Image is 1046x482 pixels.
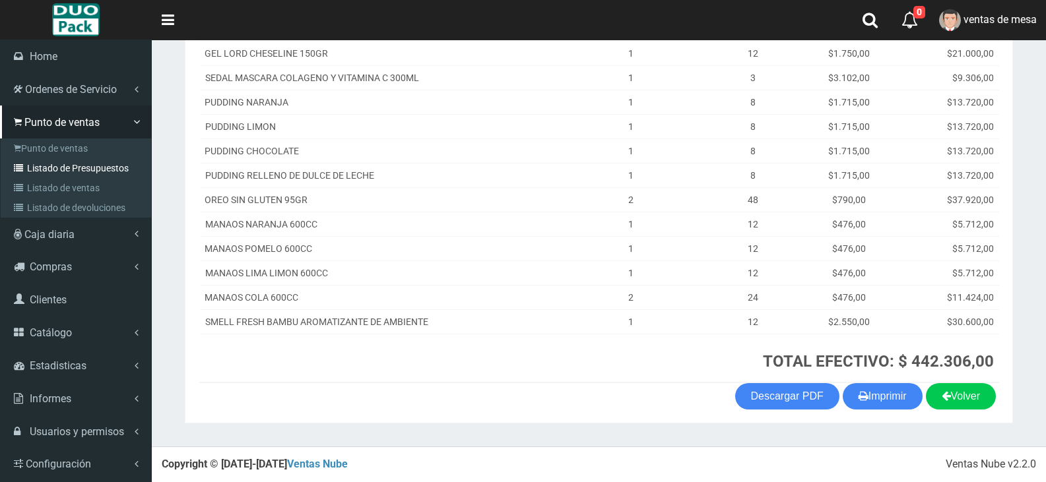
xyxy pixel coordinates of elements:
td: GEL LORD CHESELINE 150GR [199,41,556,65]
td: $1.715,00 [799,114,899,138]
span: Punto de ventas [24,116,100,129]
td: 8 [706,163,799,187]
td: $13.720,00 [899,90,999,114]
td: 48 [706,187,799,212]
td: 1 [556,163,706,187]
img: Logo grande [52,3,99,36]
td: $2.550,00 [799,309,899,334]
td: 1 [556,114,706,138]
td: 2 [556,187,706,212]
span: Compras [30,260,72,273]
td: 2 [556,285,706,309]
td: MANAOS COLA 600CC [199,285,556,309]
button: Imprimir [843,383,923,409]
td: 8 [706,138,799,163]
span: Clientes [30,293,67,306]
td: $790,00 [799,187,899,212]
td: $476,00 [799,285,899,309]
span: Ordenes de Servicio [25,83,117,96]
td: SEDAL MASCARA COLAGENO Y VITAMINA C 300ML [199,65,556,90]
td: $11.424,00 [899,285,999,309]
span: Informes [30,392,71,405]
a: Volver [926,383,996,409]
td: $1.715,00 [799,163,899,187]
a: Ventas Nube [287,458,348,470]
td: $476,00 [799,260,899,285]
td: $37.920,00 [899,187,999,212]
span: Caja diaria [24,228,75,241]
a: Listado de ventas [4,178,151,198]
div: Ventas Nube v2.2.0 [946,457,1036,472]
img: User Image [939,9,961,31]
td: $1.715,00 [799,138,899,163]
td: 12 [706,236,799,260]
td: 24 [706,285,799,309]
td: $476,00 [799,212,899,236]
span: Catálogo [30,326,72,339]
td: $13.720,00 [899,114,999,138]
td: $30.600,00 [899,309,999,334]
td: $5.712,00 [899,260,999,285]
span: Home [30,50,57,63]
td: PUDDING NARANJA [199,90,556,114]
td: MANAOS NARANJA 600CC [199,212,556,236]
td: 1 [556,65,706,90]
span: Estadisticas [30,359,86,372]
td: PUDDING RELLENO DE DULCE DE LECHE [199,163,556,187]
td: 1 [556,90,706,114]
td: 1 [556,138,706,163]
td: 3 [706,65,799,90]
strong: Copyright © [DATE]-[DATE] [162,458,348,470]
td: $13.720,00 [899,138,999,163]
td: $3.102,00 [799,65,899,90]
td: 1 [556,212,706,236]
td: 12 [706,41,799,65]
td: $5.712,00 [899,236,999,260]
td: PUDDING LIMON [199,114,556,138]
a: Listado de devoluciones [4,198,151,218]
td: $1.715,00 [799,90,899,114]
a: Listado de Presupuestos [4,158,151,178]
td: 8 [706,90,799,114]
td: 1 [556,236,706,260]
td: $13.720,00 [899,163,999,187]
td: 12 [706,212,799,236]
a: Punto de ventas [4,138,151,158]
td: 1 [556,260,706,285]
td: 12 [706,309,799,334]
a: Descargar PDF [735,383,839,409]
span: Usuarios y permisos [30,425,124,438]
td: 8 [706,114,799,138]
td: MANAOS POMELO 600CC [199,236,556,260]
span: ventas de mesa [964,13,1037,26]
span: 0 [913,6,925,18]
td: $1.750,00 [799,41,899,65]
td: 1 [556,309,706,334]
td: 12 [706,260,799,285]
td: $9.306,00 [899,65,999,90]
td: SMELL FRESH BAMBU AROMATIZANTE DE AMBIENTE [199,309,556,334]
td: $21.000,00 [899,41,999,65]
td: MANAOS LIMA LIMON 600CC [199,260,556,285]
td: 1 [556,41,706,65]
td: $476,00 [799,236,899,260]
strong: TOTAL EFECTIVO: $ 442.306,00 [763,352,994,371]
td: OREO SIN GLUTEN 95GR [199,187,556,212]
td: $5.712,00 [899,212,999,236]
td: PUDDING CHOCOLATE [199,138,556,163]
